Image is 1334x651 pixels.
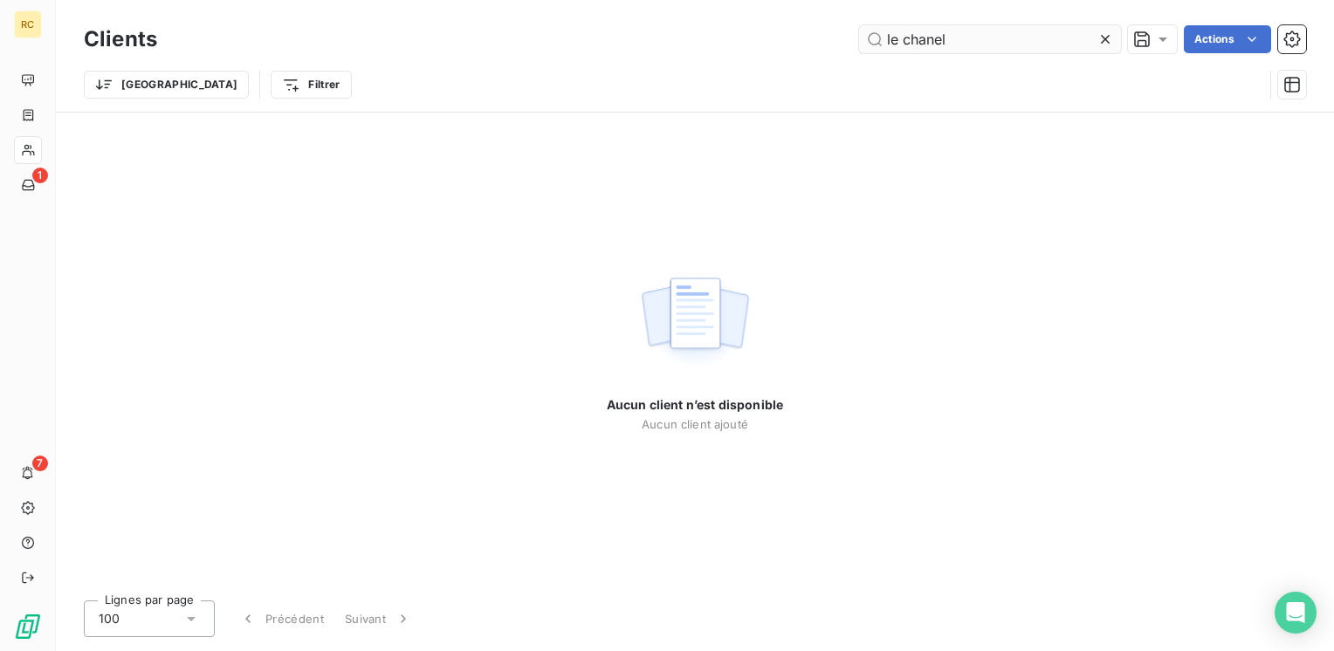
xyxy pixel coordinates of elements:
h3: Clients [84,24,157,55]
button: Précédent [229,600,334,637]
span: 1 [32,168,48,183]
input: Rechercher [859,25,1121,53]
span: 7 [32,456,48,471]
button: [GEOGRAPHIC_DATA] [84,71,249,99]
span: Aucun client ajouté [642,417,748,431]
span: 100 [99,610,120,627]
button: Actions [1184,25,1271,53]
button: Filtrer [271,71,351,99]
img: Logo LeanPay [14,613,42,641]
button: Suivant [334,600,423,637]
div: RC [14,10,42,38]
span: Aucun client n’est disponible [607,396,783,414]
img: empty state [639,268,751,376]
div: Open Intercom Messenger [1275,592,1317,634]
